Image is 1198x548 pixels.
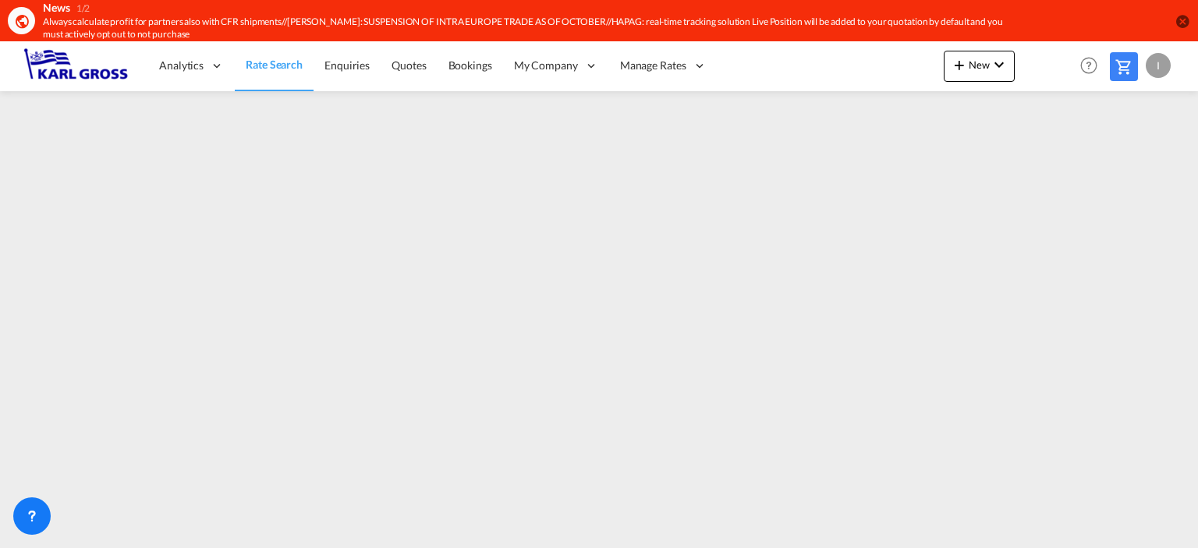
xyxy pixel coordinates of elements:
a: Rate Search [235,41,314,91]
div: Always calculate profit for partners also with CFR shipments//YANG MING: SUSPENSION OF INTRA EURO... [43,16,1013,42]
span: Quotes [392,58,426,72]
a: Bookings [438,41,503,91]
a: Quotes [381,41,437,91]
span: Rate Search [246,58,303,71]
span: My Company [514,58,578,73]
span: Manage Rates [620,58,686,73]
button: icon-plus 400-fgNewicon-chevron-down [944,51,1015,82]
md-icon: icon-chevron-down [990,55,1008,74]
md-icon: icon-plus 400-fg [950,55,969,74]
div: Manage Rates [609,41,718,91]
span: Analytics [159,58,204,73]
div: I [1146,53,1171,78]
button: icon-close-circle [1175,13,1190,29]
img: 3269c73066d711f095e541db4db89301.png [23,48,129,83]
span: Bookings [448,58,492,72]
md-icon: icon-earth [14,13,30,29]
span: Help [1076,52,1102,79]
span: New [950,58,1008,71]
div: My Company [503,41,609,91]
a: Enquiries [314,41,381,91]
div: Help [1076,52,1110,80]
div: 1/2 [76,2,90,16]
div: Analytics [148,41,235,91]
span: Enquiries [324,58,370,72]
